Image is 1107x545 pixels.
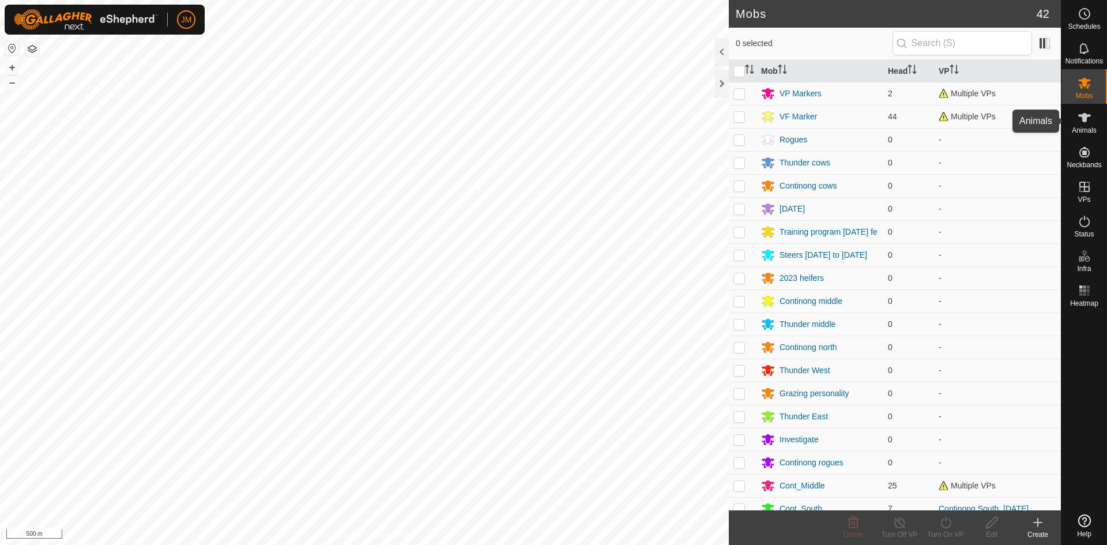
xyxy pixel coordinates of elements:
[888,250,893,260] span: 0
[934,359,1061,382] td: -
[888,158,893,167] span: 0
[780,226,878,238] div: Training program [DATE] fe
[934,220,1061,243] td: -
[780,111,817,123] div: VF Marker
[5,61,19,74] button: +
[934,197,1061,220] td: -
[756,60,883,82] th: Mob
[780,249,867,261] div: Steers [DATE] to [DATE]
[780,203,805,215] div: [DATE]
[888,273,893,283] span: 0
[888,227,893,236] span: 0
[939,504,1029,513] a: Continong South_[DATE]
[876,529,922,540] div: Turn Off VP
[25,42,39,56] button: Map Layers
[934,266,1061,290] td: -
[934,60,1061,82] th: VP
[376,530,410,540] a: Contact Us
[5,42,19,55] button: Reset Map
[780,411,828,423] div: Thunder East
[893,31,1032,55] input: Search (S)
[939,89,996,98] span: Multiple VPs
[888,389,893,398] span: 0
[934,405,1061,428] td: -
[1077,531,1091,538] span: Help
[950,66,959,76] p-sorticon: Activate to sort
[939,481,996,490] span: Multiple VPs
[1072,127,1097,134] span: Animals
[888,366,893,375] span: 0
[1078,196,1090,203] span: VPs
[1068,23,1100,30] span: Schedules
[888,320,893,329] span: 0
[888,296,893,306] span: 0
[1037,5,1049,22] span: 42
[1070,300,1098,307] span: Heatmap
[780,272,824,284] div: 2023 heifers
[934,128,1061,151] td: -
[780,157,830,169] div: Thunder cows
[780,88,822,100] div: VP Markers
[780,341,837,354] div: Continong north
[888,343,893,352] span: 0
[934,336,1061,359] td: -
[780,388,849,400] div: Grazing personality
[888,135,893,144] span: 0
[780,480,825,492] div: Cont_Middle
[1065,58,1103,65] span: Notifications
[908,66,917,76] p-sorticon: Activate to sort
[5,76,19,89] button: –
[780,503,822,515] div: Cont_South
[934,313,1061,336] td: -
[883,60,934,82] th: Head
[969,529,1015,540] div: Edit
[888,481,897,490] span: 25
[780,434,819,446] div: Investigate
[780,295,842,307] div: Continong middle
[888,89,893,98] span: 2
[736,37,893,50] span: 0 selected
[181,14,192,26] span: JM
[844,531,864,539] span: Delete
[934,290,1061,313] td: -
[934,151,1061,174] td: -
[888,181,893,190] span: 0
[319,530,362,540] a: Privacy Policy
[888,435,893,444] span: 0
[888,458,893,467] span: 0
[934,428,1061,451] td: -
[14,9,158,30] img: Gallagher Logo
[1076,92,1093,99] span: Mobs
[780,318,835,330] div: Thunder middle
[922,529,969,540] div: Turn On VP
[1061,510,1107,542] a: Help
[745,66,754,76] p-sorticon: Activate to sort
[888,112,897,121] span: 44
[888,504,893,513] span: 7
[780,180,837,192] div: Continong cows
[736,7,1037,21] h2: Mobs
[780,457,844,469] div: Continong rogues
[1077,265,1091,272] span: Infra
[778,66,787,76] p-sorticon: Activate to sort
[934,174,1061,197] td: -
[780,364,830,377] div: Thunder West
[888,204,893,213] span: 0
[934,382,1061,405] td: -
[934,451,1061,474] td: -
[780,134,807,146] div: Rogues
[939,112,996,121] span: Multiple VPs
[1015,529,1061,540] div: Create
[888,412,893,421] span: 0
[934,243,1061,266] td: -
[1074,231,1094,238] span: Status
[1067,161,1101,168] span: Neckbands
